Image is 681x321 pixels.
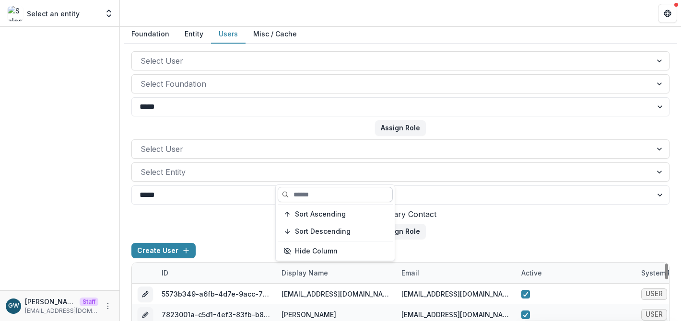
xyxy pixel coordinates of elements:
[401,289,510,299] div: [EMAIL_ADDRESS][DOMAIN_NAME]
[396,268,425,278] div: email
[396,263,516,283] div: email
[276,268,334,278] div: Display Name
[516,268,548,278] div: Active
[375,224,426,239] button: Assign Role
[282,310,336,320] div: [PERSON_NAME]
[646,290,663,298] span: USER
[646,310,663,319] span: USER
[156,268,174,278] div: ID
[375,120,426,136] button: Assign Role
[295,210,346,218] span: Sort Ascending
[278,243,393,259] button: Hide Column
[102,300,114,312] button: More
[278,224,393,239] button: Sort Descending
[246,25,305,44] button: Misc / Cache
[162,289,270,299] div: 5573b349-a6fb-4d7e-9acc-730943fb045b
[516,263,635,283] div: Active
[131,243,196,258] button: Create User
[276,263,396,283] div: Display Name
[278,206,393,222] button: Sort Ascending
[80,298,98,306] p: Staff
[377,208,436,220] span: Primary Contact
[295,228,351,236] span: Sort Descending
[8,6,23,21] img: Select an entity
[211,25,246,44] button: Users
[162,310,270,320] div: 7823001a-c5d1-4ef3-83fb-b8bd4f50ab9c
[102,4,116,23] button: Open entity switcher
[156,263,276,283] div: ID
[25,307,98,315] p: [EMAIL_ADDRESS][DOMAIN_NAME]
[138,287,153,302] button: edit
[658,4,677,23] button: Get Help
[282,289,390,299] div: [EMAIL_ADDRESS][DOMAIN_NAME]
[8,303,19,309] div: Grace Willig
[27,9,80,19] p: Select an entity
[401,310,510,320] div: [EMAIL_ADDRESS][DOMAIN_NAME]
[177,25,211,44] button: Entity
[124,25,177,44] button: Foundation
[25,297,76,307] p: [PERSON_NAME]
